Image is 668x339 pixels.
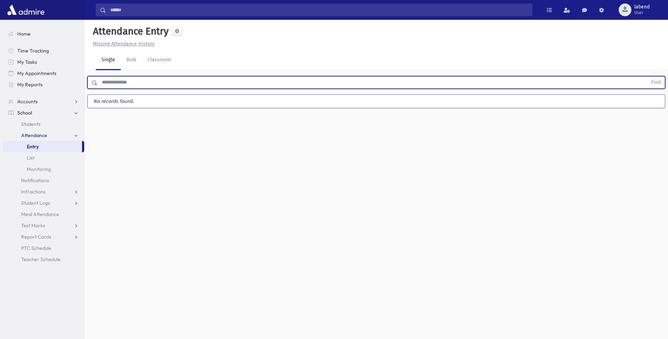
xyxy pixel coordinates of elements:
[17,81,43,88] span: My Reports
[3,186,84,197] a: Infractions
[21,200,50,206] span: Student Logs
[96,50,121,70] a: Single
[3,45,84,56] a: Time Tracking
[3,197,84,209] a: Student Logs
[3,175,84,186] a: Notifications
[21,177,49,184] span: Notifications
[27,166,51,172] span: Monitoring
[3,28,84,39] a: Home
[121,50,142,70] a: Bulk
[17,59,37,65] span: My Tasks
[647,76,665,88] button: Find
[3,231,84,242] a: Report Cards
[3,56,84,68] a: My Tasks
[17,48,49,54] span: Time Tracking
[21,211,59,217] span: Meal Attendance
[21,222,45,229] span: Test Marks
[3,209,84,220] a: Meal Attendance
[93,41,155,47] u: Missing Attendance History
[142,50,177,70] a: Classroom
[27,143,39,150] span: Entry
[21,245,51,251] span: PTC Schedule
[3,107,84,118] a: School
[17,98,38,105] span: Accounts
[21,189,45,195] span: Infractions
[3,164,84,175] a: Monitoring
[21,121,40,127] span: Students
[106,4,532,16] input: Search
[88,95,665,108] label: No records found.
[3,96,84,107] a: Accounts
[21,132,47,138] span: Attendance
[3,220,84,231] a: Test Marks
[3,141,82,152] a: Entry
[90,41,155,47] a: Missing Attendance History
[27,155,35,161] span: List
[3,118,84,130] a: Students
[634,4,650,10] span: labend
[3,68,84,79] a: My Appointments
[3,254,84,265] a: Teacher Schedule
[3,130,84,141] a: Attendance
[6,3,46,17] img: AdmirePro
[17,70,56,76] span: My Appointments
[90,25,169,37] h5: Attendance Entry
[17,110,32,116] span: School
[17,31,31,37] span: Home
[21,256,61,263] span: Teacher Schedule
[21,234,51,240] span: Report Cards
[3,242,84,254] a: PTC Schedule
[634,10,650,16] span: User
[3,79,84,90] a: My Reports
[3,152,84,164] a: List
